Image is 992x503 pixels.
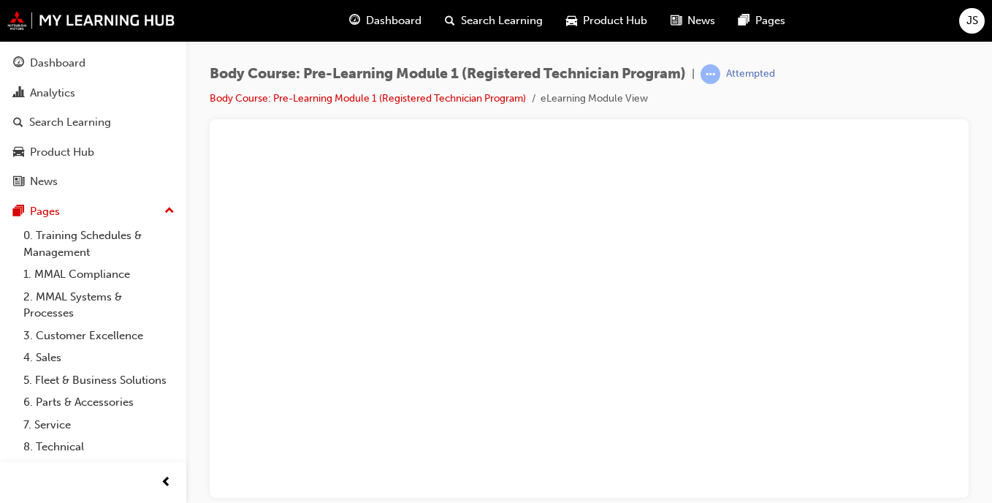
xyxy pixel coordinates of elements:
[6,168,180,195] a: News
[13,57,24,70] span: guage-icon
[541,91,648,107] li: eLearning Module View
[755,12,785,29] span: Pages
[739,12,749,30] span: pages-icon
[13,175,24,189] span: news-icon
[6,198,180,225] button: Pages
[18,286,180,325] a: 2. MMAL Systems & Processes
[349,12,360,30] span: guage-icon
[210,66,686,83] span: Body Course: Pre-Learning Module 1 (Registered Technician Program)
[7,11,175,30] img: mmal
[18,414,180,436] a: 7. Service
[671,12,682,30] span: news-icon
[30,203,60,220] div: Pages
[30,173,58,190] div: News
[18,224,180,263] a: 0. Training Schedules & Management
[566,12,577,30] span: car-icon
[30,85,75,102] div: Analytics
[18,325,180,347] a: 3. Customer Excellence
[18,347,180,369] a: 4. Sales
[210,92,526,105] a: Body Course: Pre-Learning Module 1 (Registered Technician Program)
[445,12,455,30] span: search-icon
[30,55,85,72] div: Dashboard
[18,436,180,458] a: 8. Technical
[6,50,180,77] a: Dashboard
[959,8,985,34] button: JS
[337,6,433,36] a: guage-iconDashboard
[966,12,978,29] span: JS
[366,12,421,29] span: Dashboard
[461,12,543,29] span: Search Learning
[6,47,180,198] button: DashboardAnalyticsSearch LearningProduct HubNews
[433,6,554,36] a: search-iconSearch Learning
[18,369,180,392] a: 5. Fleet & Business Solutions
[687,12,715,29] span: News
[6,109,180,136] a: Search Learning
[164,202,175,221] span: up-icon
[161,474,172,492] span: prev-icon
[554,6,659,36] a: car-iconProduct Hub
[18,263,180,286] a: 1. MMAL Compliance
[13,146,24,159] span: car-icon
[18,391,180,414] a: 6. Parts & Accessories
[701,64,720,84] span: learningRecordVerb_ATTEMPT-icon
[692,66,695,83] span: |
[18,458,180,481] a: 9. MyLH Information
[727,6,797,36] a: pages-iconPages
[6,80,180,107] a: Analytics
[659,6,727,36] a: news-iconNews
[583,12,647,29] span: Product Hub
[6,139,180,166] a: Product Hub
[30,144,94,161] div: Product Hub
[726,67,775,81] div: Attempted
[13,87,24,100] span: chart-icon
[13,116,23,129] span: search-icon
[29,114,111,131] div: Search Learning
[13,205,24,219] span: pages-icon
